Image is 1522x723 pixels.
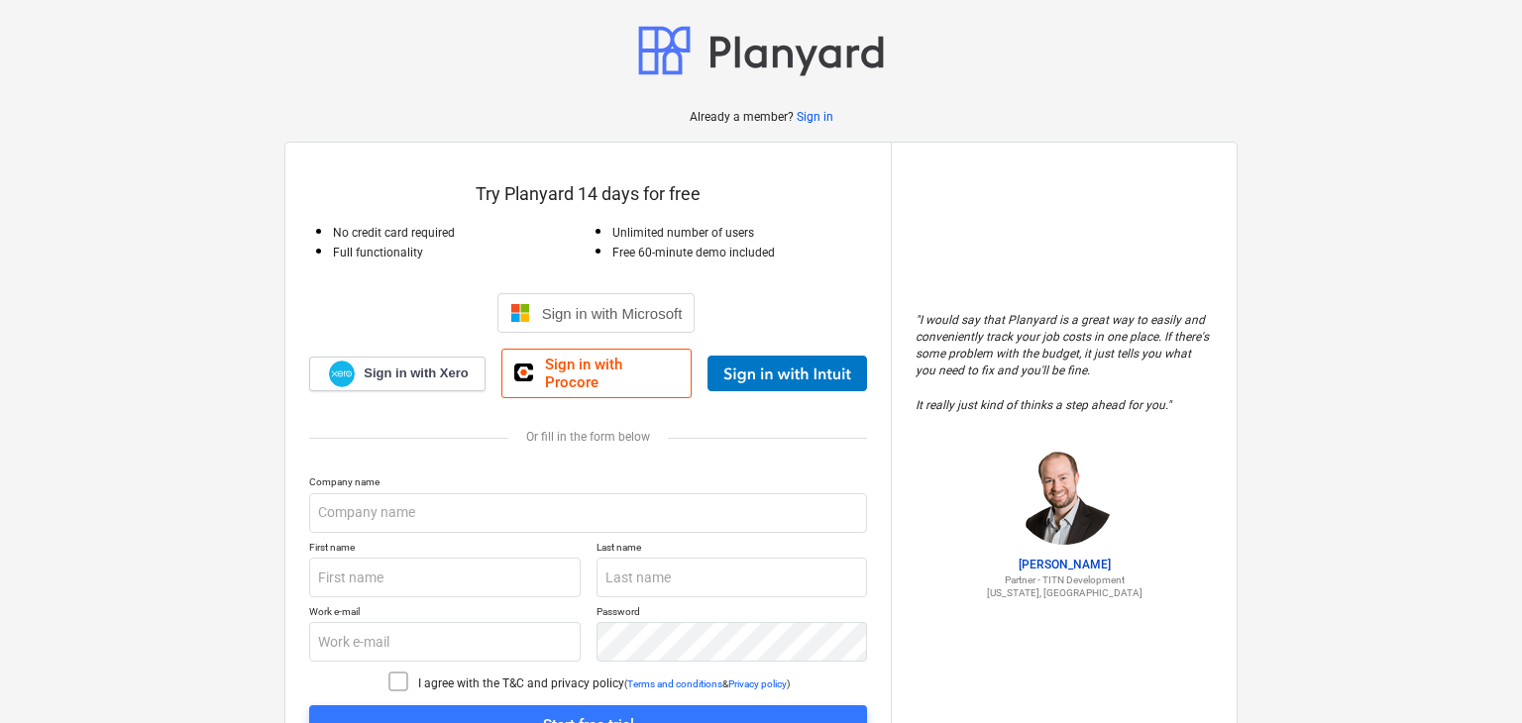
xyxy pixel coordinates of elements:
[624,677,790,690] p: ( & )
[309,605,581,622] p: Work e-mail
[309,558,581,597] input: First name
[545,356,679,391] span: Sign in with Procore
[309,622,581,662] input: Work e-mail
[728,678,787,689] a: Privacy policy
[916,586,1213,599] p: [US_STATE], [GEOGRAPHIC_DATA]
[510,303,530,323] img: Microsoft logo
[916,557,1213,573] p: [PERSON_NAME]
[797,109,833,126] a: Sign in
[333,245,589,261] p: Full functionality
[1015,446,1114,545] img: Jordan Cohen
[333,225,589,242] p: No credit card required
[597,541,868,558] p: Last name
[309,475,867,492] p: Company name
[309,493,867,533] input: Company name
[309,357,486,391] a: Sign in with Xero
[612,245,868,261] p: Free 60-minute demo included
[597,558,868,597] input: Last name
[542,305,683,322] span: Sign in with Microsoft
[364,364,468,382] span: Sign in with Xero
[329,361,355,387] img: Xero logo
[418,675,624,692] p: I agree with the T&C and privacy policy
[690,109,797,126] p: Already a member?
[916,312,1213,414] p: " I would say that Planyard is a great way to easily and conveniently track your job costs in one...
[612,225,868,242] p: Unlimited number of users
[309,182,867,206] p: Try Planyard 14 days for free
[309,430,867,444] div: Or fill in the form below
[916,573,1213,586] p: Partner - TITN Development
[627,678,722,689] a: Terms and conditions
[597,605,868,622] p: Password
[501,349,692,398] a: Sign in with Procore
[309,541,581,558] p: First name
